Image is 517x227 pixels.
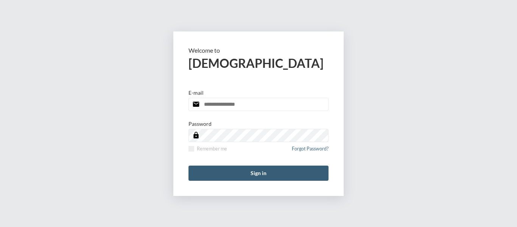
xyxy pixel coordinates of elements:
[188,89,204,96] p: E-mail
[188,166,329,181] button: Sign in
[188,146,227,152] label: Remember me
[188,47,329,54] p: Welcome to
[292,146,329,156] a: Forgot Password?
[188,56,329,70] h2: [DEMOGRAPHIC_DATA]
[188,121,212,127] p: Password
